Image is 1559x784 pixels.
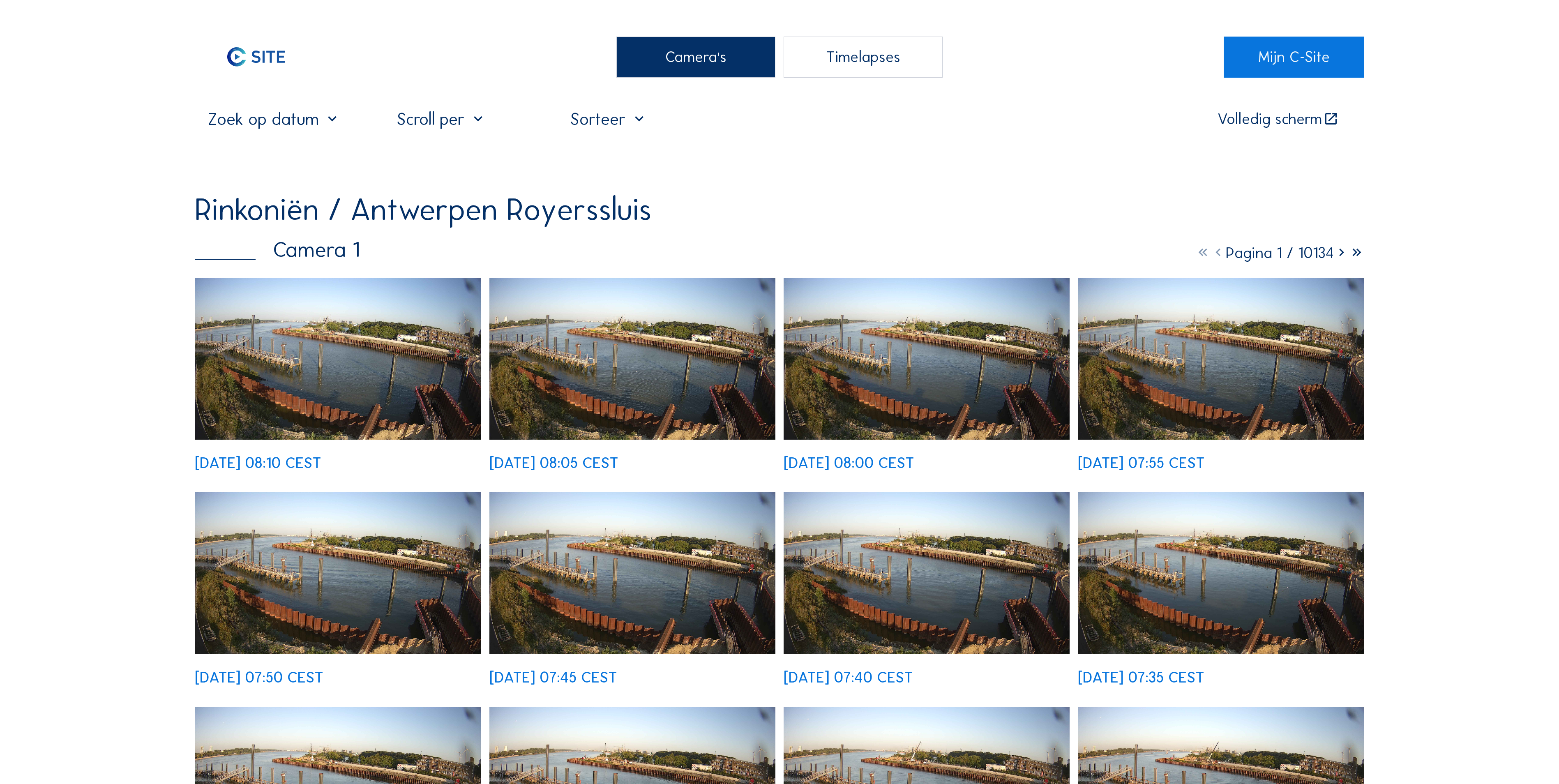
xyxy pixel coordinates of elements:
img: image_52485095 [489,278,776,440]
div: [DATE] 07:50 CEST [195,670,323,685]
div: Timelapses [784,37,943,78]
div: Rinkoniën / Antwerpen Royerssluis [195,194,652,225]
div: [DATE] 08:10 CEST [195,455,321,470]
div: Camera 1 [195,239,360,261]
div: [DATE] 07:45 CEST [489,670,617,685]
div: [DATE] 08:05 CEST [489,455,618,470]
img: image_52484864 [1078,278,1364,440]
img: image_52484714 [195,492,481,654]
img: image_52484943 [784,278,1070,440]
div: [DATE] 07:55 CEST [1078,455,1205,470]
a: Mijn C-Site [1224,37,1364,78]
a: C-SITE Logo [195,37,335,78]
img: image_52485250 [195,278,481,440]
img: image_52484339 [1078,492,1364,654]
img: image_52484412 [784,492,1070,654]
div: [DATE] 07:40 CEST [784,670,913,685]
div: [DATE] 07:35 CEST [1078,670,1204,685]
input: Zoek op datum 󰅀 [195,109,354,129]
div: [DATE] 08:00 CEST [784,455,914,470]
span: Pagina 1 / 10134 [1226,244,1334,262]
img: C-SITE Logo [195,37,317,78]
div: Camera's [616,37,775,78]
div: Volledig scherm [1218,111,1322,127]
img: image_52484561 [489,492,776,654]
